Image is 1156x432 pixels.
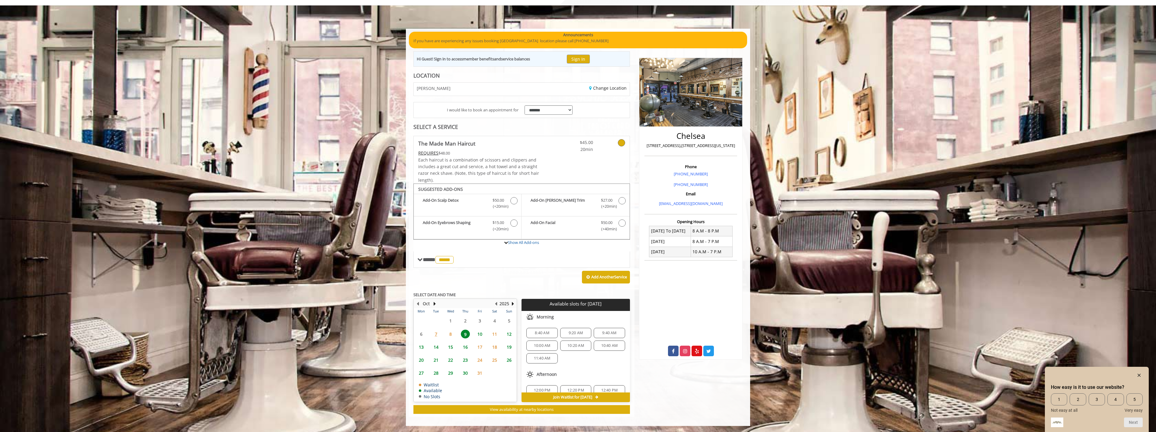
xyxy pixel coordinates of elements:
span: $45.00 [557,139,593,146]
button: 2025 [499,300,509,307]
span: 12 [505,330,514,338]
td: Select day12 [502,328,517,341]
span: 12:20 PM [567,388,584,393]
span: 2 [1070,393,1086,405]
h2: How easy is it to use our website? Select an option from 1 to 5, with 1 being Not easy at all and... [1051,384,1143,391]
div: How easy is it to use our website? Select an option from 1 to 5, with 1 being Not easy at all and... [1051,372,1143,427]
span: 30 [461,369,470,377]
button: Add AnotherService [582,271,630,283]
th: Thu [458,308,472,314]
p: [STREET_ADDRESS],[STREET_ADDRESS][US_STATE] [646,142,736,149]
span: I would like to book an appointment for [447,107,519,113]
span: 31 [475,369,484,377]
span: $50.00 [601,219,612,226]
td: Select day11 [487,328,502,341]
span: 12:00 PM [534,388,551,393]
span: 16 [461,343,470,351]
span: View availability at nearby locations [490,407,554,412]
button: Next Month [432,300,437,307]
span: 10 [475,330,484,338]
button: Next question [1124,418,1143,427]
span: 23 [461,356,470,364]
span: 8:40 AM [535,331,549,335]
span: (+20min ) [490,226,507,232]
h3: Phone [646,165,736,169]
img: morning slots [526,313,534,321]
label: Add-On Scalp Detox [417,197,518,211]
td: Select day31 [473,366,487,379]
span: 29 [446,369,455,377]
td: No Slots [419,394,442,399]
td: Select day18 [487,341,502,354]
h3: Email [646,192,736,196]
span: 9:40 AM [602,331,616,335]
div: 9:20 AM [560,328,591,338]
span: 20 [417,356,426,364]
button: Next Year [510,300,515,307]
span: 19 [505,343,514,351]
div: 12:00 PM [526,385,557,395]
td: 8 A.M - 8 P.M [691,226,732,236]
a: [PHONE_NUMBER] [674,171,708,177]
span: 25 [490,356,499,364]
td: Select day15 [443,341,458,354]
span: (+20min ) [490,203,507,210]
span: [PERSON_NAME] [417,86,451,91]
span: 4 [1107,393,1124,405]
th: Sun [502,308,517,314]
a: Show All Add-ons [508,240,539,245]
span: 12:40 PM [601,388,618,393]
span: 1 [1051,393,1067,405]
button: Hide survey [1135,372,1143,379]
th: Sat [487,308,502,314]
td: Select day20 [414,354,429,366]
span: $27.00 [601,197,612,203]
div: 11:40 AM [526,353,557,363]
span: 17 [475,343,484,351]
td: Select day26 [502,354,517,366]
span: (+20min ) [598,203,615,210]
div: 10:20 AM [560,341,591,351]
td: 8 A.M - 7 P.M [691,236,732,247]
td: Select day16 [458,341,472,354]
a: [PHONE_NUMBER] [674,182,708,187]
span: 14 [432,343,441,351]
span: 13 [417,343,426,351]
div: 12:40 PM [594,385,625,395]
span: 8 [446,330,455,338]
td: Select day21 [429,354,443,366]
td: [DATE] [649,236,691,247]
th: Wed [443,308,458,314]
div: Hi Guest! Sign in to access and [417,56,530,62]
button: View availability at nearby locations [413,405,630,414]
p: If you have are experiencing any issues booking [GEOGRAPHIC_DATA] location please call [PHONE_NUM... [413,38,743,44]
td: Select day22 [443,354,458,366]
td: Select day9 [458,328,472,341]
td: Select day8 [443,328,458,341]
td: Select day30 [458,366,472,379]
b: Add-On Eyebrows Shaping [423,219,486,232]
td: [DATE] [649,247,691,257]
td: 10 A.M - 7 P.M [691,247,732,257]
td: Available [419,388,442,393]
td: Select day25 [487,354,502,366]
button: Sign In [567,55,590,63]
div: $48.00 [418,150,540,156]
img: afternoon slots [526,371,534,378]
div: The Made Man Haircut Add-onS [413,184,630,240]
label: Add-On Eyebrows Shaping [417,219,518,234]
div: 10:40 AM [594,341,625,351]
a: [EMAIL_ADDRESS][DOMAIN_NAME] [659,201,723,206]
b: Announcements [563,32,593,38]
span: 7 [432,330,441,338]
span: 27 [417,369,426,377]
div: 12:20 PM [560,385,591,395]
span: 20min [557,146,593,153]
h3: Opening Hours [644,219,737,224]
button: Previous Month [415,300,420,307]
td: Select day10 [473,328,487,341]
td: Select day7 [429,328,443,341]
span: 24 [475,356,484,364]
span: 9:20 AM [569,331,583,335]
td: Waitlist [419,382,442,387]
